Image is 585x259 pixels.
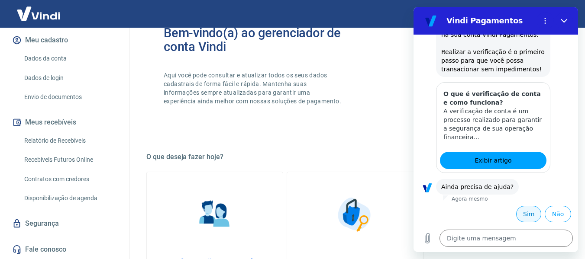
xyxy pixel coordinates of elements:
button: Meus recebíveis [10,113,119,132]
p: Aqui você pode consultar e atualizar todos os seus dados cadastrais de forma fácil e rápida. Mant... [164,71,343,106]
a: Relatório de Recebíveis [21,132,119,150]
button: Sair [543,6,575,22]
img: Segurança [333,193,377,236]
img: Informações pessoais [193,193,236,236]
a: Segurança [10,214,119,233]
a: Envio de documentos [21,88,119,106]
img: Vindi [10,0,67,27]
h2: Bem-vindo(a) ao gerenciador de conta Vindi [164,26,356,54]
a: Dados de login [21,69,119,87]
h5: O que deseja fazer hoje? [146,153,564,161]
a: Dados da conta [21,50,119,67]
button: Meu cadastro [10,31,119,50]
a: Contratos com credores [21,170,119,188]
a: Disponibilização de agenda [21,189,119,207]
a: Fale conosco [10,240,119,259]
iframe: Janela de mensagens [414,7,578,252]
a: Recebíveis Futuros Online [21,151,119,169]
